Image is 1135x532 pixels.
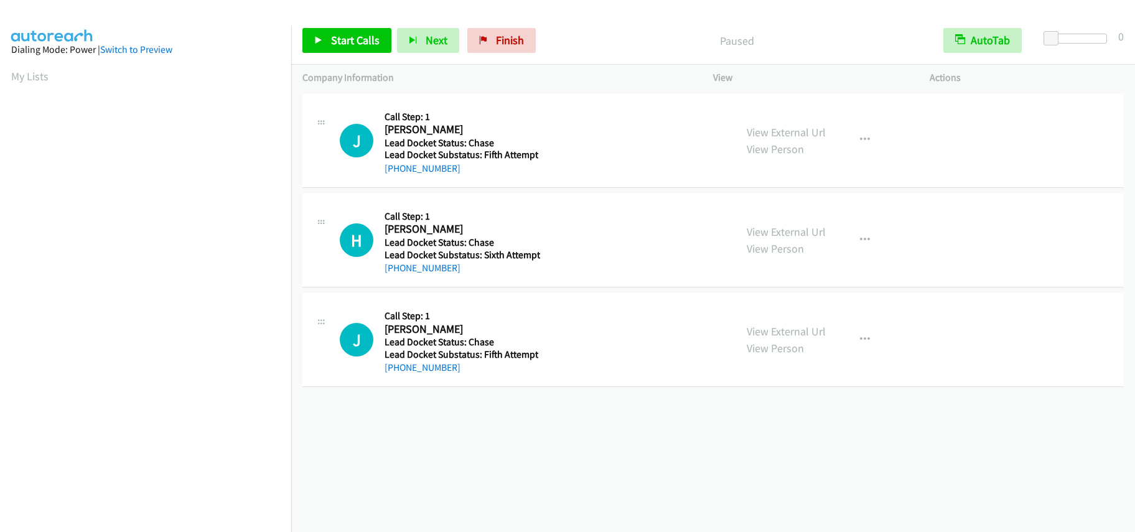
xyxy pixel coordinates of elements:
button: Next [397,28,459,53]
div: The call is yet to be attempted [340,323,373,357]
a: View External Url [747,225,826,239]
h2: [PERSON_NAME] [385,322,537,337]
h5: Call Step: 1 [385,111,538,123]
div: The call is yet to be attempted [340,124,373,157]
div: 0 [1118,28,1124,45]
a: [PHONE_NUMBER] [385,162,460,174]
h5: Lead Docket Status: Chase [385,336,538,348]
a: [PHONE_NUMBER] [385,362,460,373]
div: Delay between calls (in seconds) [1050,34,1107,44]
a: View Person [747,241,804,256]
h5: Call Step: 1 [385,310,538,322]
a: Finish [467,28,536,53]
h1: H [340,223,373,257]
h2: [PERSON_NAME] [385,222,537,236]
a: Switch to Preview [100,44,172,55]
h5: Lead Docket Status: Chase [385,137,538,149]
div: The call is yet to be attempted [340,223,373,257]
a: View Person [747,142,804,156]
a: View External Url [747,125,826,139]
a: View Person [747,341,804,355]
div: Dialing Mode: Power | [11,42,280,57]
p: View [713,70,907,85]
h5: Lead Docket Substatus: Sixth Attempt [385,249,540,261]
a: Start Calls [302,28,391,53]
h5: Lead Docket Substatus: Fifth Attempt [385,149,538,161]
p: Company Information [302,70,691,85]
button: AutoTab [943,28,1022,53]
p: Actions [930,70,1124,85]
p: Paused [553,32,921,49]
h1: J [340,323,373,357]
a: My Lists [11,69,49,83]
a: [PHONE_NUMBER] [385,262,460,274]
h2: [PERSON_NAME] [385,123,537,137]
h5: Lead Docket Substatus: Fifth Attempt [385,348,538,361]
h5: Lead Docket Status: Chase [385,236,540,249]
h5: Call Step: 1 [385,210,540,223]
span: Next [426,33,447,47]
h1: J [340,124,373,157]
span: Finish [496,33,524,47]
a: View External Url [747,324,826,338]
span: Start Calls [331,33,380,47]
